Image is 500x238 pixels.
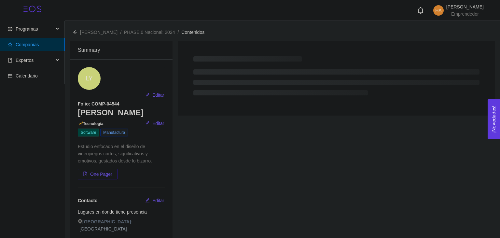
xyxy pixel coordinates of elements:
span: Calendario [16,73,38,78]
span: One Pager [90,171,112,178]
span: Editar [152,91,164,99]
span: Editar [152,197,164,204]
span: Editar [152,120,164,127]
button: file-pdfOne Pager [78,169,118,179]
span: Tecnología [78,121,103,126]
span: [GEOGRAPHIC_DATA] [79,225,127,232]
span: edit [145,121,150,126]
span: calendar [8,74,12,78]
span: edit [145,93,150,98]
span: file-pdf [83,172,88,177]
div: Summary [78,41,165,59]
span: edit [145,198,150,203]
span: Contacto [78,198,98,203]
span: / [120,30,121,35]
span: Manufactura [100,129,128,136]
span: PHASE.0 Nacional: 2024 [124,30,175,35]
span: [GEOGRAPHIC_DATA]: [78,218,132,225]
span: [PERSON_NAME] [80,30,118,35]
strong: Folio: COMP-04544 [78,101,119,106]
h3: [PERSON_NAME] [78,107,165,118]
span: Emprendedor [451,11,479,17]
button: editEditar [145,118,165,129]
span: bell [417,7,424,14]
span: star [8,42,12,47]
span: Contenidos [181,30,204,35]
span: HA [435,5,441,16]
span: Compañías [16,42,39,47]
span: Programas [16,26,38,32]
button: editEditar [145,195,165,206]
span: Expertos [16,58,34,63]
span: Lugares en donde tiene presencia [78,209,147,215]
button: editEditar [145,90,165,100]
span: api [79,121,83,125]
span: LY [86,67,93,90]
span: global [8,27,12,31]
span: [PERSON_NAME] [446,4,484,9]
button: Open Feedback Widget [488,99,500,139]
span: environment [78,219,82,224]
span: book [8,58,12,63]
span: arrow-left [73,30,77,35]
div: Estudio enfocado en el diseño de videojuegos cortos, significativos y emotivos, gestados desde lo... [78,143,165,164]
span: Software [78,129,99,136]
span: / [177,30,179,35]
